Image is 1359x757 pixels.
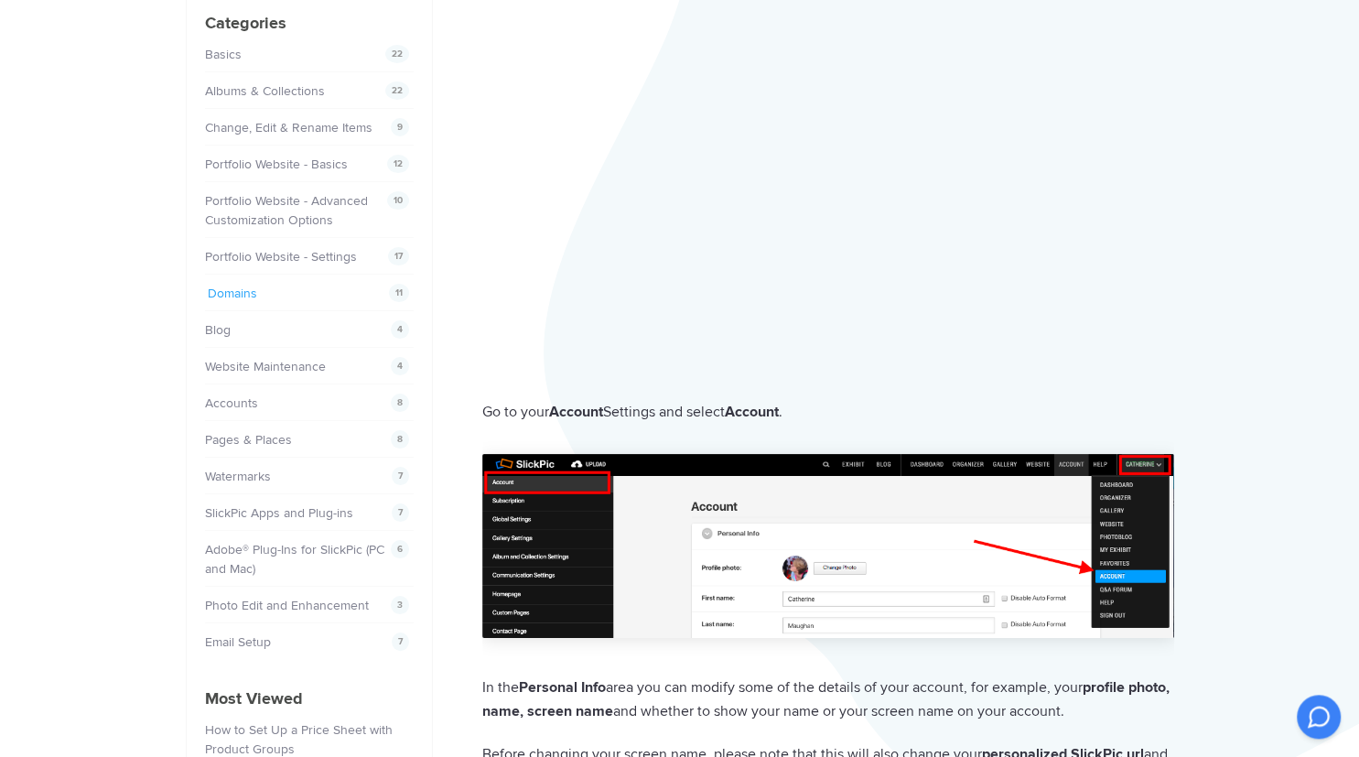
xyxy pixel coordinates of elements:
[527,702,613,720] strong: screen name
[391,394,409,412] span: 8
[205,395,258,411] a: Accounts
[205,359,326,374] a: Website Maintenance
[205,722,393,757] a: How to Set Up a Price Sheet with Product Groups
[208,286,257,301] a: Domains
[725,403,779,421] strong: Account
[391,596,409,614] span: 3
[205,193,368,228] a: Portfolio Website - Advanced Customization Options
[205,687,414,711] h4: Most Viewed
[392,633,409,651] span: 7
[392,467,409,485] span: 7
[205,634,271,650] a: Email Setup
[205,469,271,484] a: Watermarks
[388,247,409,265] span: 17
[205,542,384,577] a: Adobe® Plug-Ins for SlickPic (PC and Mac)
[205,505,353,521] a: SlickPic Apps and Plug-ins
[391,357,409,375] span: 4
[205,47,242,62] a: Basics
[482,400,1174,425] p: Go to your Settings and select .
[385,81,409,100] span: 22
[549,403,603,421] strong: Account
[391,320,409,339] span: 4
[391,430,409,449] span: 8
[392,503,409,522] span: 7
[205,598,369,613] a: Photo Edit and Enhancement
[482,15,1174,374] iframe: 20 How to Change Personal Info
[385,45,409,63] span: 22
[205,432,292,448] a: Pages & Places
[205,11,414,36] h4: Categories
[519,678,606,697] strong: Personal Info
[205,120,372,135] a: Change, Edit & Rename Items
[205,83,325,99] a: Albums & Collections
[205,249,357,265] a: Portfolio Website - Settings
[205,157,348,172] a: Portfolio Website - Basics
[387,191,409,210] span: 10
[391,118,409,136] span: 9
[482,676,1174,724] p: In the area you can modify some of the details of your account, for example, your and whether to ...
[387,155,409,173] span: 12
[391,540,409,558] span: 6
[205,322,231,338] a: Blog
[389,284,409,302] span: 11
